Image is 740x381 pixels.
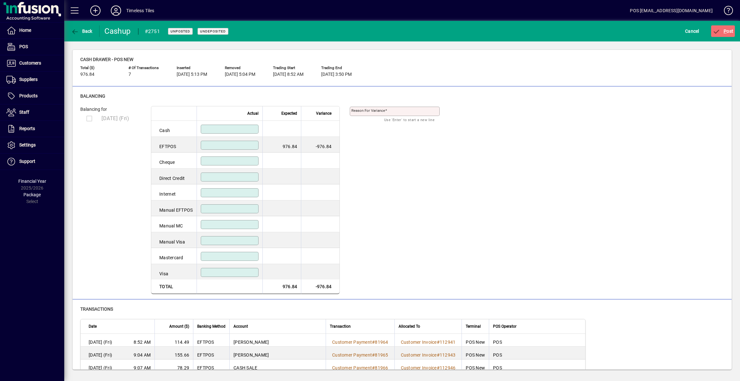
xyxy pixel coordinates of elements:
span: Customer Payment [332,340,372,345]
span: Financial Year [18,179,46,184]
td: Mastercard [151,248,197,264]
a: Customer Invoice#112943 [399,351,458,359]
span: POS Operator [493,323,516,330]
div: POS [EMAIL_ADDRESS][DOMAIN_NAME] [630,5,713,16]
span: Unposted [171,29,190,33]
mat-label: Reason for variance [351,108,385,113]
span: 7 [128,72,131,77]
span: Transaction [330,323,351,330]
td: Manual EFTPOS [151,200,197,217]
mat-hint: Use 'Enter' to start a new line [384,116,435,123]
button: Cancel [683,25,701,37]
td: 976.84 [262,279,301,294]
span: Suppliers [19,77,38,82]
span: Banking Method [197,323,225,330]
a: Support [3,154,64,170]
td: POS New [462,347,489,359]
span: # [437,340,440,345]
span: Cash drawer - POS New [80,57,133,62]
span: 8:52 AM [134,339,151,345]
span: 112941 [440,340,456,345]
span: [DATE] 5:04 PM [225,72,255,77]
td: 78.29 [154,359,193,372]
a: Customer Invoice#112941 [399,339,458,346]
a: Knowledge Base [719,1,732,22]
span: Balancing [80,93,105,99]
span: Customer Payment [332,365,372,370]
button: Post [711,25,735,37]
span: Total ($) [80,66,119,70]
span: P [724,29,727,34]
span: Trading start [273,66,312,70]
a: Products [3,88,64,104]
a: Staff [3,104,64,120]
a: POS [3,39,64,55]
span: [DATE] (Fri) [89,339,112,345]
span: Date [89,323,97,330]
span: POS [19,44,28,49]
span: Reports [19,126,35,131]
span: Transactions [80,306,113,312]
div: #2751 [145,26,160,37]
span: Variance [316,110,331,117]
td: Internet [151,184,197,200]
button: Back [69,25,94,37]
button: Profile [106,5,126,16]
span: Terminal [466,323,481,330]
span: Customer Invoice [401,340,437,345]
span: [DATE] 3:50 PM [321,72,352,77]
span: ost [713,29,734,34]
td: 155.66 [154,347,193,359]
div: Cashup [104,26,132,36]
td: Manual Visa [151,232,197,248]
td: POS New [462,359,489,372]
td: POS New [462,334,489,347]
td: Cheque [151,153,197,169]
td: Direct Credit [151,169,197,185]
span: 112943 [440,352,456,358]
span: Expected [281,110,297,117]
span: Removed [225,66,263,70]
span: Cancel [685,26,699,36]
span: # [437,365,440,370]
span: Support [19,159,35,164]
a: Customer Payment#81964 [330,339,391,346]
span: # of Transactions [128,66,167,70]
span: Actual [247,110,259,117]
td: POS [489,334,585,347]
a: Customer Invoice#112946 [399,364,458,371]
span: 112946 [440,365,456,370]
td: Total [151,279,197,294]
span: Customer Invoice [401,352,437,358]
span: Products [19,93,38,98]
td: [PERSON_NAME] [229,334,326,347]
span: Customer Payment [332,352,372,358]
td: Visa [151,264,197,280]
span: 976.84 [80,72,94,77]
a: Customer Payment#81966 [330,364,391,371]
span: [DATE] (Fri) [89,352,112,358]
span: 81966 [375,365,388,370]
td: Manual MC [151,216,197,232]
span: # [372,352,375,358]
span: 81965 [375,352,388,358]
span: Customer Invoice [401,365,437,370]
td: Cash [151,121,197,137]
span: 9:04 AM [134,352,151,358]
span: Staff [19,110,29,115]
span: # [372,365,375,370]
td: CASH SALE [229,359,326,372]
span: Back [71,29,92,34]
app-page-header-button: Back [64,25,100,37]
td: EFTPOS [193,347,229,359]
span: Package [23,192,41,197]
a: Customer Payment#81965 [330,351,391,359]
td: 976.84 [262,137,301,153]
a: Suppliers [3,72,64,88]
a: Home [3,22,64,39]
span: Amount ($) [169,323,189,330]
td: EFTPOS [151,137,197,153]
td: POS [489,359,585,372]
span: # [372,340,375,345]
td: EFTPOS [193,334,229,347]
